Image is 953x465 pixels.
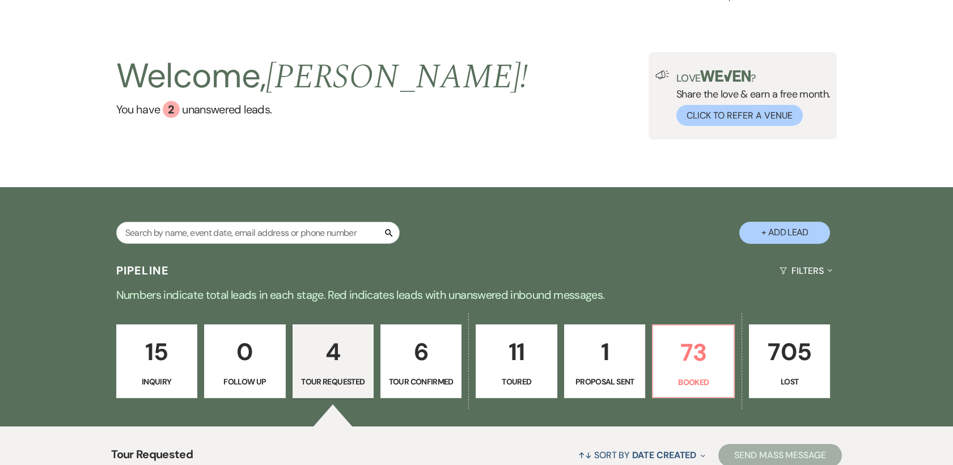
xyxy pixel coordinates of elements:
[476,324,557,398] a: 11Toured
[578,449,592,461] span: ↑↓
[660,333,726,371] p: 73
[749,324,830,398] a: 705Lost
[652,324,734,398] a: 73Booked
[293,324,374,398] a: 4Tour Requested
[676,105,803,126] button: Click to Refer a Venue
[670,70,831,126] div: Share the love & earn a free month.
[211,333,278,371] p: 0
[116,263,170,278] h3: Pipeline
[211,375,278,388] p: Follow Up
[388,375,454,388] p: Tour Confirmed
[756,375,823,388] p: Lost
[632,449,696,461] span: Date Created
[676,70,831,83] p: Love ?
[380,324,461,398] a: 6Tour Confirmed
[204,324,285,398] a: 0Follow Up
[655,70,670,79] img: loud-speaker-illustration.svg
[116,52,528,101] h2: Welcome,
[163,101,180,118] div: 2
[564,324,645,398] a: 1Proposal Sent
[700,70,751,82] img: weven-logo-green.svg
[266,51,528,103] span: [PERSON_NAME] !
[116,324,197,398] a: 15Inquiry
[116,222,400,244] input: Search by name, event date, email address or phone number
[775,256,837,286] button: Filters
[660,376,726,388] p: Booked
[739,222,830,244] button: + Add Lead
[756,333,823,371] p: 705
[300,333,366,371] p: 4
[116,101,528,118] a: You have 2 unanswered leads.
[571,333,638,371] p: 1
[124,375,190,388] p: Inquiry
[300,375,366,388] p: Tour Requested
[483,375,549,388] p: Toured
[388,333,454,371] p: 6
[483,333,549,371] p: 11
[571,375,638,388] p: Proposal Sent
[69,286,885,304] p: Numbers indicate total leads in each stage. Red indicates leads with unanswered inbound messages.
[124,333,190,371] p: 15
